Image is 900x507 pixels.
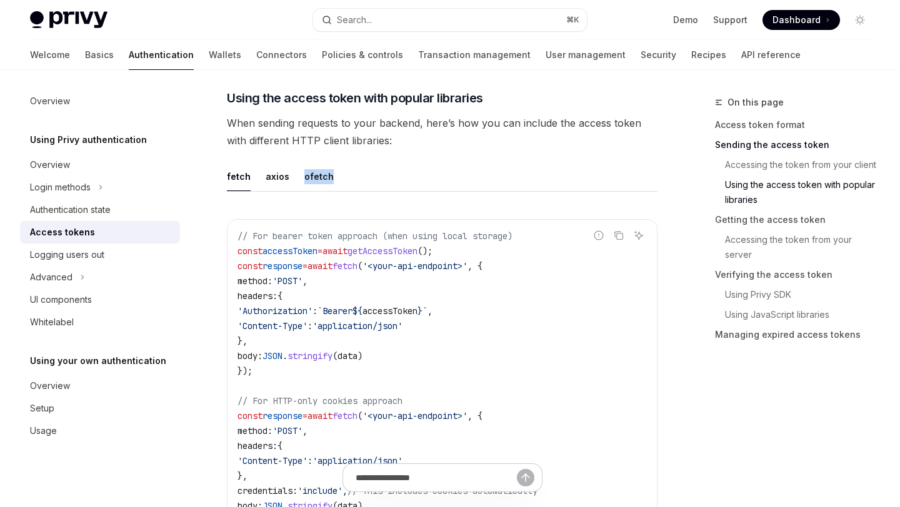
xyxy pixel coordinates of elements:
[467,410,482,421] span: , {
[282,350,287,362] span: .
[715,135,880,155] a: Sending the access token
[30,270,72,285] div: Advanced
[237,335,247,347] span: },
[357,350,362,362] span: )
[332,410,357,421] span: fetch
[715,115,880,135] a: Access token format
[715,285,880,305] a: Using Privy SDK
[20,90,180,112] a: Overview
[322,40,403,70] a: Policies & controls
[546,40,626,70] a: User management
[30,292,92,307] div: UI components
[715,210,880,230] a: Getting the access token
[715,305,880,325] a: Using JavaScript libraries
[30,180,91,195] div: Login methods
[317,305,352,317] span: `Bearer
[715,325,880,345] a: Managing expired access tokens
[30,225,95,240] div: Access tokens
[356,464,517,491] input: Ask a question...
[715,265,880,285] a: Verifying the access token
[691,40,726,70] a: Recipes
[272,425,302,436] span: 'POST'
[357,260,362,272] span: (
[312,320,402,332] span: 'application/json'
[30,157,70,172] div: Overview
[237,395,402,406] span: // For HTTP-only cookies approach
[302,275,307,287] span: ,
[347,245,417,257] span: getAccessToken
[237,260,262,272] span: const
[237,305,312,317] span: 'Authorization'
[591,227,607,244] button: Report incorrect code
[313,9,586,31] button: Open search
[20,420,180,442] a: Usage
[631,227,647,244] button: Ask AI
[362,410,467,421] span: '<your-api-endpoint>'
[237,320,307,332] span: 'Content-Type'
[227,162,251,191] div: fetch
[237,410,262,421] span: const
[277,440,282,451] span: {
[307,320,312,332] span: :
[20,375,180,397] a: Overview
[30,315,74,330] div: Whitelabel
[417,305,422,317] span: }
[741,40,801,70] a: API reference
[772,14,821,26] span: Dashboard
[467,260,482,272] span: , {
[277,290,282,302] span: {
[715,175,880,210] a: Using the access token with popular libraries
[715,155,880,175] a: Accessing the token from your client
[287,350,332,362] span: stringify
[332,350,337,362] span: (
[362,305,417,317] span: accessToken
[312,305,317,317] span: :
[237,275,272,287] span: method:
[209,40,241,70] a: Wallets
[317,245,322,257] span: =
[227,89,483,107] span: Using the access token with popular libraries
[237,455,307,466] span: 'Content-Type'
[237,245,262,257] span: const
[20,311,180,333] a: Whitelabel
[307,410,332,421] span: await
[30,40,70,70] a: Welcome
[611,227,627,244] button: Copy the contents from the code block
[237,425,272,436] span: method:
[302,410,307,421] span: =
[30,401,54,416] div: Setup
[422,305,427,317] span: `
[417,245,432,257] span: ();
[266,162,289,191] div: axios
[262,245,317,257] span: accessToken
[237,350,262,362] span: body:
[30,94,70,109] div: Overview
[673,14,698,26] a: Demo
[727,95,784,110] span: On this page
[237,440,277,451] span: headers:
[262,350,282,362] span: JSON
[129,40,194,70] a: Authentication
[237,290,277,302] span: headers:
[237,230,512,242] span: // For bearer token approach (when using local storage)
[20,244,180,266] a: Logging users out
[237,365,252,377] span: });
[20,221,180,244] a: Access tokens
[30,247,104,262] div: Logging users out
[30,423,57,438] div: Usage
[302,425,307,436] span: ,
[30,378,70,393] div: Overview
[307,455,312,466] span: :
[20,199,180,221] a: Authentication state
[307,260,332,272] span: await
[850,10,870,30] button: Toggle dark mode
[357,410,362,421] span: (
[641,40,676,70] a: Security
[20,397,180,420] a: Setup
[227,114,657,149] span: When sending requests to your backend, here’s how you can include the access token with different...
[20,176,180,199] button: Toggle Login methods section
[20,266,180,288] button: Toggle Advanced section
[762,10,840,30] a: Dashboard
[30,132,147,147] h5: Using Privy authentication
[272,275,302,287] span: 'POST'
